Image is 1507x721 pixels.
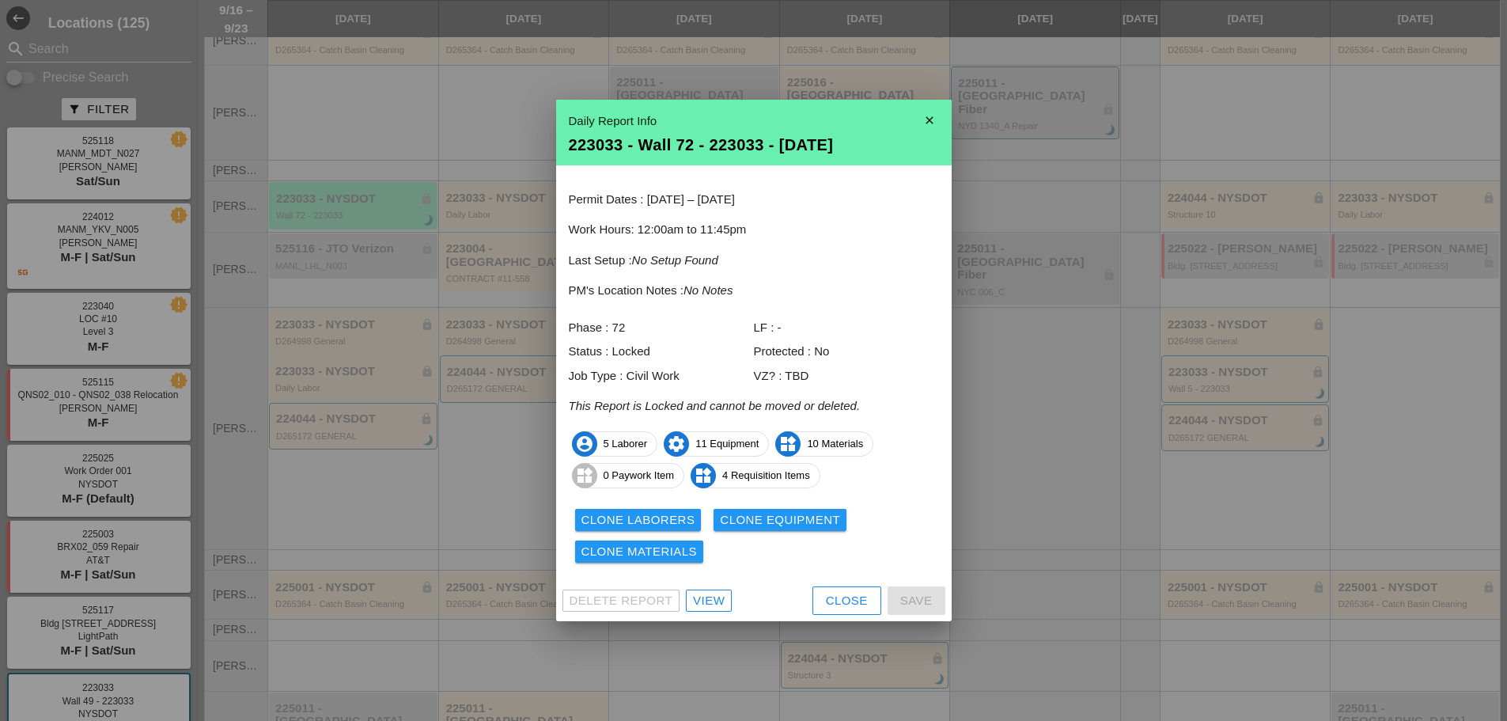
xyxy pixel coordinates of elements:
[569,367,754,385] div: Job Type : Civil Work
[632,253,718,267] i: No Setup Found
[812,586,881,615] button: Close
[754,319,939,337] div: LF : -
[693,592,725,610] div: View
[573,431,657,457] span: 5 Laborer
[569,282,939,300] p: PM's Location Notes :
[826,592,868,610] div: Close
[686,590,732,612] a: View
[720,511,840,529] div: Clone Equipment
[569,112,939,131] div: Daily Report Info
[569,221,939,239] p: Work Hours: 12:00am to 11:45pm
[569,252,939,270] p: Last Setup :
[665,431,768,457] span: 11 Equipment
[775,431,801,457] i: widgets
[754,367,939,385] div: VZ? : TBD
[572,431,597,457] i: account_circle
[581,511,695,529] div: Clone Laborers
[575,541,704,563] button: Clone Materials
[575,509,702,531] button: Clone Laborers
[569,343,754,361] div: Status : Locked
[569,319,754,337] div: Phase : 72
[664,431,689,457] i: settings
[776,431,873,457] span: 10 Materials
[581,543,698,561] div: Clone Materials
[683,283,733,297] i: No Notes
[914,104,945,136] i: close
[573,463,684,488] span: 0 Paywork Item
[572,463,597,488] i: widgets
[569,137,939,153] div: 223033 - Wall 72 - 223033 - [DATE]
[569,399,861,412] i: This Report is Locked and cannot be moved or deleted.
[691,463,716,488] i: widgets
[569,191,939,209] p: Permit Dates : [DATE] – [DATE]
[714,509,846,531] button: Clone Equipment
[691,463,820,488] span: 4 Requisition Items
[754,343,939,361] div: Protected : No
